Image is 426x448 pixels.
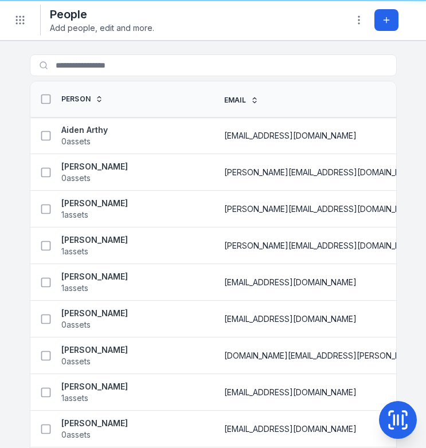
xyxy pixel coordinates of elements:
[61,392,88,404] span: 1 assets
[61,418,128,429] strong: [PERSON_NAME]
[61,344,128,356] strong: [PERSON_NAME]
[61,234,128,257] a: [PERSON_NAME]1assets
[50,6,154,22] h2: People
[224,313,357,325] span: [EMAIL_ADDRESS][DOMAIN_NAME]
[61,381,128,404] a: [PERSON_NAME]1assets
[61,172,91,184] span: 0 assets
[50,22,154,34] span: Add people, edit and more.
[61,95,91,104] span: Person
[9,9,31,31] button: Toggle navigation
[61,209,88,221] span: 1 assets
[61,282,88,294] span: 1 assets
[61,319,91,331] span: 0 assets
[61,271,128,282] strong: [PERSON_NAME]
[61,308,128,319] strong: [PERSON_NAME]
[61,95,104,104] a: Person
[61,246,88,257] span: 1 assets
[224,203,421,215] span: [PERSON_NAME][EMAIL_ADDRESS][DOMAIN_NAME]
[61,161,128,172] strong: [PERSON_NAME]
[224,423,357,435] span: [EMAIL_ADDRESS][DOMAIN_NAME]
[224,240,421,251] span: [PERSON_NAME][EMAIL_ADDRESS][DOMAIN_NAME]
[61,198,128,209] strong: [PERSON_NAME]
[61,124,108,136] strong: Aiden Arthy
[224,96,247,105] span: Email
[61,418,128,441] a: [PERSON_NAME]0assets
[224,130,357,142] span: [EMAIL_ADDRESS][DOMAIN_NAME]
[61,198,128,221] a: [PERSON_NAME]1assets
[224,387,357,398] span: [EMAIL_ADDRESS][DOMAIN_NAME]
[61,271,128,294] a: [PERSON_NAME]1assets
[61,381,128,392] strong: [PERSON_NAME]
[61,161,128,184] a: [PERSON_NAME]0assets
[224,167,421,178] span: [PERSON_NAME][EMAIL_ADDRESS][DOMAIN_NAME]
[224,96,259,105] a: Email
[61,234,128,246] strong: [PERSON_NAME]
[61,344,128,367] a: [PERSON_NAME]0assets
[61,124,108,147] a: Aiden Arthy0assets
[224,277,357,288] span: [EMAIL_ADDRESS][DOMAIN_NAME]
[61,429,91,441] span: 0 assets
[61,308,128,331] a: [PERSON_NAME]0assets
[61,356,91,367] span: 0 assets
[61,136,91,147] span: 0 assets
